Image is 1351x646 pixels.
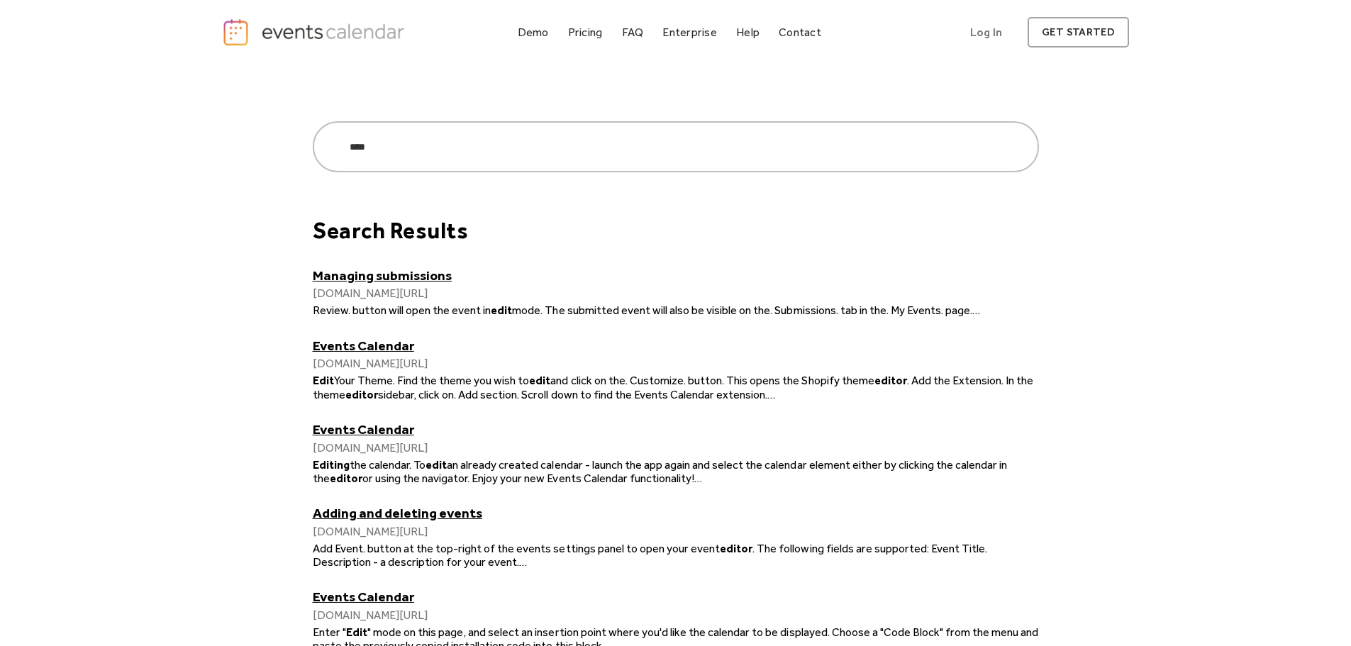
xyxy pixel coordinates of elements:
span: Your Theme. Find the theme you wish to [334,374,530,387]
div: Pricing [568,28,603,36]
div: Search Results [313,217,1039,244]
div: Help [736,28,760,36]
span: … [694,472,703,485]
a: Events Calendar [313,589,1039,605]
span: the calendar. To [350,458,426,472]
span: Review. button will open the event in [313,303,491,317]
span: mode. The submitted event will also be visible on the. Submissions. tab in the. My Events. page. [512,303,972,317]
a: Contact [773,23,827,42]
a: Events Calendar [313,338,1039,354]
strong: editor [330,472,362,485]
a: Events Calendar [313,421,1039,438]
strong: edit [426,458,447,472]
div: [DOMAIN_NAME][URL] [313,357,1039,370]
a: home [222,18,409,47]
span: or using the navigator. Enjoy your new Events Calendar functionality! [362,472,694,485]
strong: Edit [346,625,367,639]
a: FAQ [616,23,650,42]
a: Help [730,23,765,42]
div: FAQ [622,28,644,36]
span: Add Event. button at the top-right of the events settings panel to open your event [313,542,721,555]
div: Demo [518,28,549,36]
a: Managing submissions [313,267,1039,284]
span: an already created calendar - launch the app again and select the calendar element either by clic... [313,458,1008,485]
a: Adding and deleting events [313,505,1039,521]
span: . The following fields are supported: Event Title. Description - a description for your event. [313,542,988,569]
a: get started [1028,17,1129,48]
span: . Add the Extension. In the theme [313,374,1034,401]
span: … [972,303,981,317]
strong: edit [491,303,512,317]
a: Log In [956,17,1016,48]
strong: edit [529,374,550,387]
strong: editor [720,542,752,555]
a: Demo [512,23,555,42]
div: Contact [779,28,821,36]
span: … [767,388,776,401]
span: sidebar, click on. Add section. Scroll down to find the Events Calendar extension. [378,388,768,401]
span: Enter " [313,625,346,639]
div: Enterprise [662,28,716,36]
span: and click on the. Customize. button. This opens the Shopify theme [550,374,874,387]
strong: Edit [313,374,334,387]
a: Pricing [562,23,608,42]
strong: editor [345,388,378,401]
strong: Editing [313,458,350,472]
strong: editor [874,374,907,387]
span: … [519,555,528,569]
div: [DOMAIN_NAME][URL] [313,525,1039,538]
div: [DOMAIN_NAME][URL] [313,286,1039,300]
a: Enterprise [657,23,722,42]
div: [DOMAIN_NAME][URL] [313,608,1039,622]
div: [DOMAIN_NAME][URL] [313,441,1039,455]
